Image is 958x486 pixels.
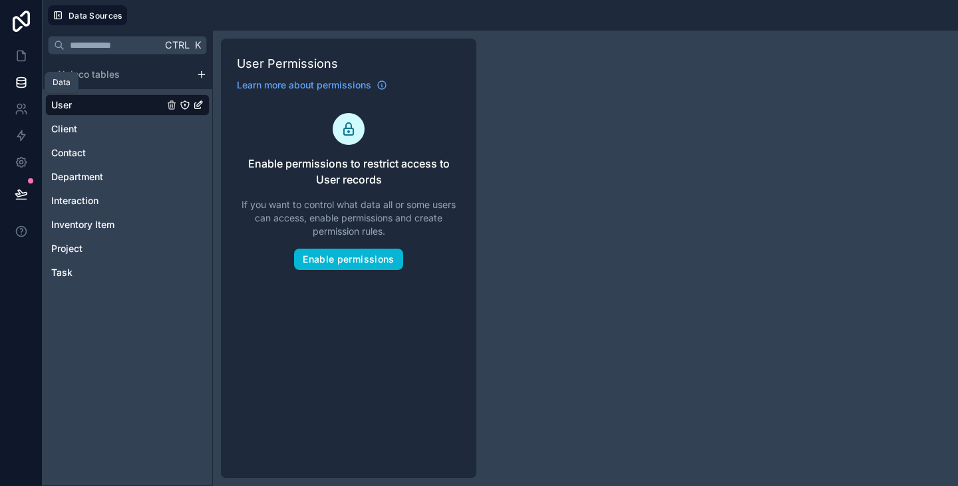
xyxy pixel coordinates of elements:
a: Learn more about permissions [237,78,387,92]
span: K [193,41,202,50]
h1: User Permissions [237,55,460,73]
span: Data Sources [69,11,122,21]
span: Ctrl [164,37,191,53]
button: Enable permissions [294,249,402,270]
button: Data Sources [48,5,127,25]
div: Data [53,77,71,88]
span: If you want to control what data all or some users can access, enable permissions and create perm... [237,198,460,238]
span: Enable permissions to restrict access to User records [237,156,460,187]
span: Learn more about permissions [237,78,371,92]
